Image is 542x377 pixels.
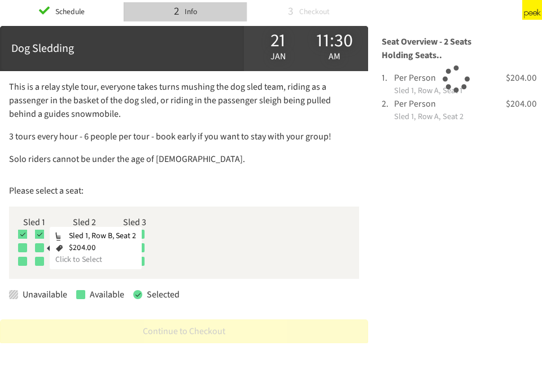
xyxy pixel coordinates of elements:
[506,97,531,111] div: $204.00
[418,6,513,17] div: Powered by [DOMAIN_NAME]
[9,130,359,143] p: 3 tours every hour - 6 people per tour - book early if you want to stay with your group!
[295,3,330,20] div: Checkout
[124,2,247,21] li: 2 Info
[306,33,362,49] div: 11:30
[306,49,362,64] div: am
[181,3,198,20] div: Info
[506,71,531,85] div: $204.00
[9,152,359,166] p: Solo riders cannot be under the age of [DEMOGRAPHIC_DATA].
[250,30,306,67] div: Jan
[247,2,370,21] li: 3 Checkout
[382,71,394,85] div: 1.
[68,216,100,229] div: Sled 2
[142,288,180,301] div: Selected
[244,26,368,71] div: 21 Jan 11:30 am
[394,97,506,111] div: Per Person
[85,288,124,301] div: Available
[18,216,50,229] div: Sled 1
[288,3,294,20] div: 3
[382,36,471,62] span: Seat Overview - 2 Seats Holding Seats..
[18,288,67,301] div: Unavailable
[51,3,85,20] div: Schedule
[9,80,359,121] p: This is a relay style tour, everyone takes turns mushing the dog sled team, riding as a passenger...
[9,184,359,198] p: Please select a seat:
[250,33,306,49] div: 21
[394,71,506,85] div: Per Person
[394,85,506,97] div: Sled 1, Row A, Seat 1
[119,216,151,229] div: Sled 3
[382,97,394,111] div: 2.
[174,3,180,20] div: 2
[394,111,506,123] div: Sled 1, Row A, Seat 2
[11,40,233,57] div: Dog Sledding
